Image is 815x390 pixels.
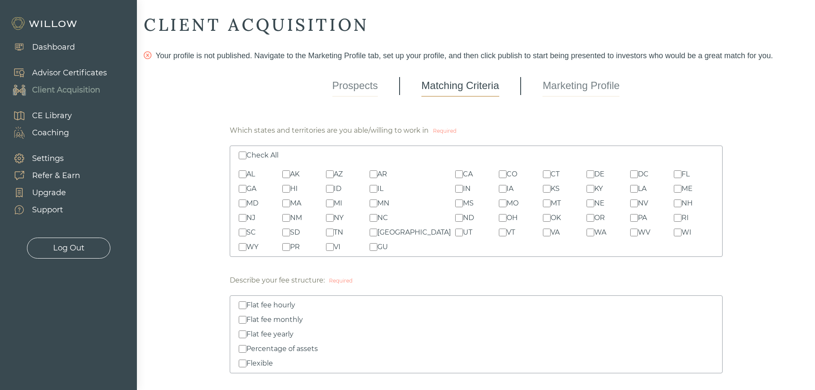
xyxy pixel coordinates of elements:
input: UT [455,229,463,236]
a: Refer & Earn [4,167,80,184]
a: Prospects [332,75,378,97]
input: Check All [239,152,246,159]
img: Willow [11,17,79,30]
div: WV [638,227,650,238]
a: Matching Criteria [421,75,499,97]
div: KY [594,184,603,194]
div: ID [334,184,341,194]
div: IN [463,184,471,194]
div: IA [507,184,513,194]
input: PA [630,214,638,222]
div: AK [290,169,299,179]
div: NE [594,198,605,208]
div: OK [551,213,561,223]
div: CT [551,169,560,179]
input: [GEOGRAPHIC_DATA] [370,229,377,236]
div: OH [507,213,518,223]
div: RI [682,213,689,223]
div: VI [334,242,341,252]
input: Flexible [239,360,246,367]
input: MT [543,199,551,207]
div: NY [334,213,344,223]
div: LA [638,184,646,194]
div: GU [377,242,388,252]
div: NJ [246,213,255,223]
a: CE Library [4,107,72,124]
input: OH [499,214,507,222]
input: SD [282,229,290,236]
input: MN [370,199,377,207]
input: NM [282,214,290,222]
div: Client Acquisition [32,84,100,96]
div: Dashboard [32,42,75,53]
div: MT [551,198,561,208]
input: VT [499,229,507,236]
input: MS [455,199,463,207]
input: CO [499,170,507,178]
div: NM [290,213,302,223]
div: MA [290,198,301,208]
div: DE [594,169,605,179]
div: MO [507,198,519,208]
input: Flat fee hourly [239,301,246,309]
div: NC [377,213,388,223]
input: ID [326,185,334,193]
input: PR [282,243,290,251]
input: GU [370,243,377,251]
a: Upgrade [4,184,80,201]
div: Flat fee monthly [246,315,303,325]
div: DC [638,169,649,179]
div: Advisor Certificates [32,67,107,79]
div: Flat fee hourly [246,300,295,310]
div: Support [32,204,63,216]
input: MO [499,199,507,207]
input: ME [674,185,682,193]
div: NV [638,198,648,208]
div: ND [463,213,474,223]
div: NH [682,198,693,208]
div: MD [246,198,258,208]
div: SD [290,227,300,238]
div: KS [551,184,560,194]
input: OR [587,214,594,222]
input: VI [326,243,334,251]
div: GA [246,184,256,194]
input: CA [455,170,463,178]
div: Flexible [246,358,273,369]
input: WA [587,229,594,236]
div: Required [433,127,456,135]
span: close-circle [144,51,151,59]
div: WA [594,227,606,238]
input: DC [630,170,638,178]
div: Check All [246,150,279,161]
div: Required [329,277,353,285]
input: WV [630,229,638,236]
div: MN [377,198,389,208]
input: KY [587,185,594,193]
input: DE [587,170,594,178]
input: TN [326,229,334,236]
div: AR [377,169,387,179]
input: NC [370,214,377,222]
input: NE [587,199,594,207]
input: AR [370,170,377,178]
a: Advisor Certificates [4,64,107,81]
input: RI [674,214,682,222]
div: Flat fee yearly [246,329,293,339]
input: NJ [239,214,246,222]
input: MI [326,199,334,207]
input: Percentage of assets [239,345,246,353]
div: ME [682,184,693,194]
div: Describe your fee structure: [230,275,325,286]
div: Your profile is not published. Navigate to the Marketing Profile tab, set up your profile, and th... [144,50,808,62]
input: IL [370,185,377,193]
input: MD [239,199,246,207]
div: VT [507,227,515,238]
input: OK [543,214,551,222]
div: FL [682,169,690,179]
input: AZ [326,170,334,178]
div: Coaching [32,127,69,139]
div: MS [463,198,474,208]
div: AL [246,169,255,179]
div: CE Library [32,110,72,122]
